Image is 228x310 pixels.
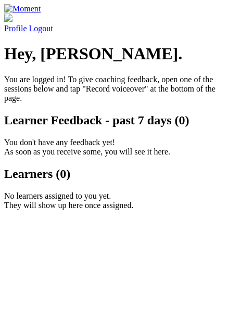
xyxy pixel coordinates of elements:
[4,14,12,22] img: default_avatar-b4e2223d03051bc43aaaccfb402a43260a3f17acc7fafc1603fdf008d6cba3c9.png
[29,24,53,33] a: Logout
[4,167,224,181] h2: Learners (0)
[4,113,224,127] h2: Learner Feedback - past 7 days (0)
[4,4,41,14] img: Moment
[4,138,224,157] p: You don't have any feedback yet! As soon as you receive some, you will see it here.
[4,44,224,63] h1: Hey, [PERSON_NAME].
[4,14,224,33] a: Profile
[4,191,224,210] p: No learners assigned to you yet. They will show up here once assigned.
[4,75,224,103] p: You are logged in! To give coaching feedback, open one of the sessions below and tap "Record voic...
